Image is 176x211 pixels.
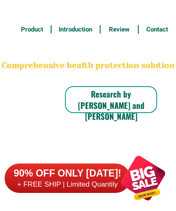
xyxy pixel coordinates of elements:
h6: Product [18,25,47,34]
h6: 90% OFF ONLY [DATE]! [5,167,130,180]
h6: Review [105,25,133,34]
h6: Contact [143,25,171,34]
h6: + FREE SHIP | Limited Quantily [5,180,130,189]
h6: Introduction [56,25,95,34]
h6: Research by [PERSON_NAME] and [PERSON_NAME] [65,88,157,122]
